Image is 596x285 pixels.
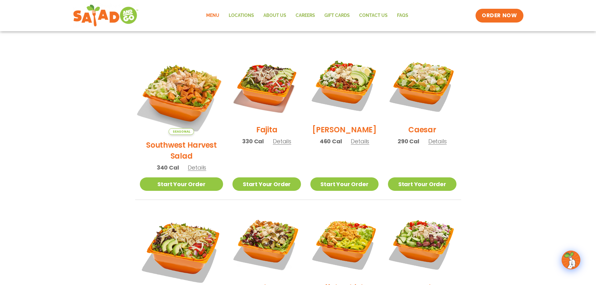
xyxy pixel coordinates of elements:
img: new-SAG-logo-768×292 [73,3,139,28]
a: Menu [201,8,224,23]
span: Seasonal [169,128,194,135]
span: 290 Cal [398,137,419,145]
a: Start Your Order [140,177,223,191]
img: Product photo for Caesar Salad [388,51,456,120]
span: 330 Cal [242,137,264,145]
a: ORDER NOW [476,9,523,23]
a: About Us [259,8,291,23]
span: 460 Cal [320,137,342,145]
nav: Menu [201,8,413,23]
img: Product photo for Buffalo Chicken Salad [310,209,379,277]
a: Start Your Order [388,177,456,191]
a: Start Your Order [232,177,301,191]
h2: [PERSON_NAME] [312,124,377,135]
a: Start Your Order [310,177,379,191]
img: Product photo for Roasted Autumn Salad [232,209,301,277]
img: wpChatIcon [562,251,580,269]
span: Details [273,137,291,145]
h2: Southwest Harvest Salad [140,140,223,161]
a: Careers [291,8,320,23]
span: Details [188,164,206,171]
img: Product photo for Greek Salad [388,209,456,277]
img: Product photo for Southwest Harvest Salad [132,44,230,142]
img: Product photo for Fajita Salad [232,51,301,120]
span: 340 Cal [157,163,179,172]
a: Locations [224,8,259,23]
span: ORDER NOW [482,12,517,19]
a: Contact Us [354,8,392,23]
span: Details [428,137,447,145]
span: Details [351,137,369,145]
h2: Caesar [408,124,436,135]
a: FAQs [392,8,413,23]
img: Product photo for Cobb Salad [310,51,379,120]
a: GIFT CARDS [320,8,354,23]
h2: Fajita [256,124,278,135]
